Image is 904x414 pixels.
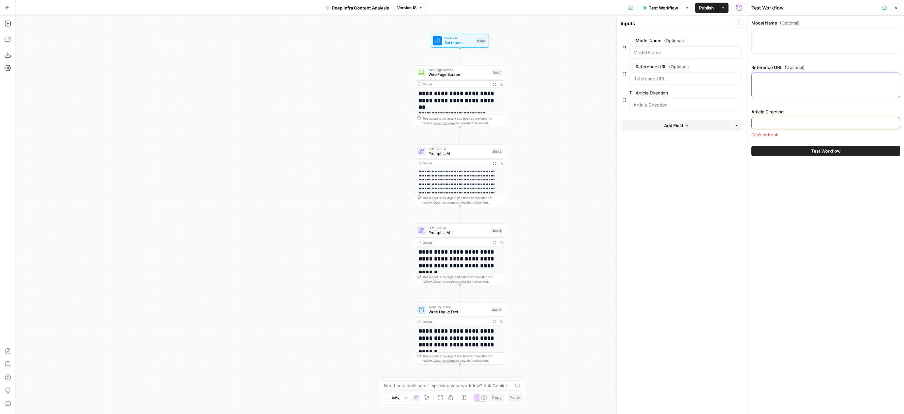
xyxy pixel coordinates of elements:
span: Copy [492,395,502,401]
button: Add Field [622,120,731,131]
span: (Optional) [785,64,805,71]
span: Test Workflow [811,148,841,154]
span: LLM · GPT-4.1 [428,225,489,230]
span: Write Liquid Text [428,309,489,315]
span: Write Liquid Text [428,305,489,309]
div: Output [423,319,489,324]
span: Paste [510,395,520,401]
span: Publish [699,5,714,11]
g: Edge from step_2 to step_3 [459,206,460,223]
div: Output [423,240,489,245]
span: (Optional) [780,20,800,26]
div: Step 3 [491,228,502,233]
span: (Optional) [664,37,684,44]
button: Copy [489,393,504,402]
span: Test Workflow [649,5,678,11]
div: Inputs [476,38,486,43]
span: Workflow [444,36,473,41]
div: Can't be blank [751,132,900,138]
span: Copy the output [433,201,456,204]
span: Version 18 [397,5,417,11]
g: Edge from step_4 to end [459,364,460,381]
input: Reference URL [633,75,738,82]
button: Publish [695,3,718,13]
div: Step 2 [491,149,502,154]
div: Inputs [621,20,733,27]
button: Test Workflow [751,146,900,156]
div: Step 1 [492,70,502,75]
label: Model Name [629,37,705,44]
span: Web Page Scrape [428,67,490,72]
label: Article Direction [629,90,705,96]
input: Model Name [633,49,738,56]
div: This output is too large & has been abbreviated for review. to view the full content. [423,274,502,284]
span: Prompt LLM [428,151,489,157]
button: Test Workflow [639,3,682,13]
div: This output is too large & has been abbreviated for review. to view the full content. [423,116,502,126]
span: Copy the output [433,280,456,283]
span: (Optional) [669,63,689,70]
label: Reference URL [629,63,705,70]
label: Model Name [751,20,900,26]
span: Add Field [664,122,683,129]
span: Prompt LLM [428,230,489,236]
button: Deep Infra Content Analysis [322,3,393,13]
span: 89% [392,395,399,400]
span: LLM · GPT-4.1 [428,146,489,151]
span: Set Inputs [444,40,473,46]
div: Output [423,161,489,166]
label: Article Direction [751,108,900,115]
span: Deep Infra Content Analysis [332,5,389,11]
g: Edge from step_1 to step_2 [459,127,460,144]
span: Copy the output [433,122,456,125]
div: Output [423,82,489,86]
span: Copy the output [433,359,456,362]
span: Web Page Scrape [428,71,490,77]
div: WorkflowSet InputsInputs [415,34,505,48]
label: Reference URL [751,64,900,71]
g: Edge from start to step_1 [459,48,460,65]
div: This output is too large & has been abbreviated for review. to view the full content. [423,195,502,205]
g: Edge from step_3 to step_4 [459,285,460,302]
button: Version 18 [394,4,426,12]
button: Paste [507,393,523,402]
input: Article Direction [633,102,738,108]
div: This output is too large & has been abbreviated for review. to view the full content. [423,354,502,363]
div: Step 4 [491,307,502,312]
